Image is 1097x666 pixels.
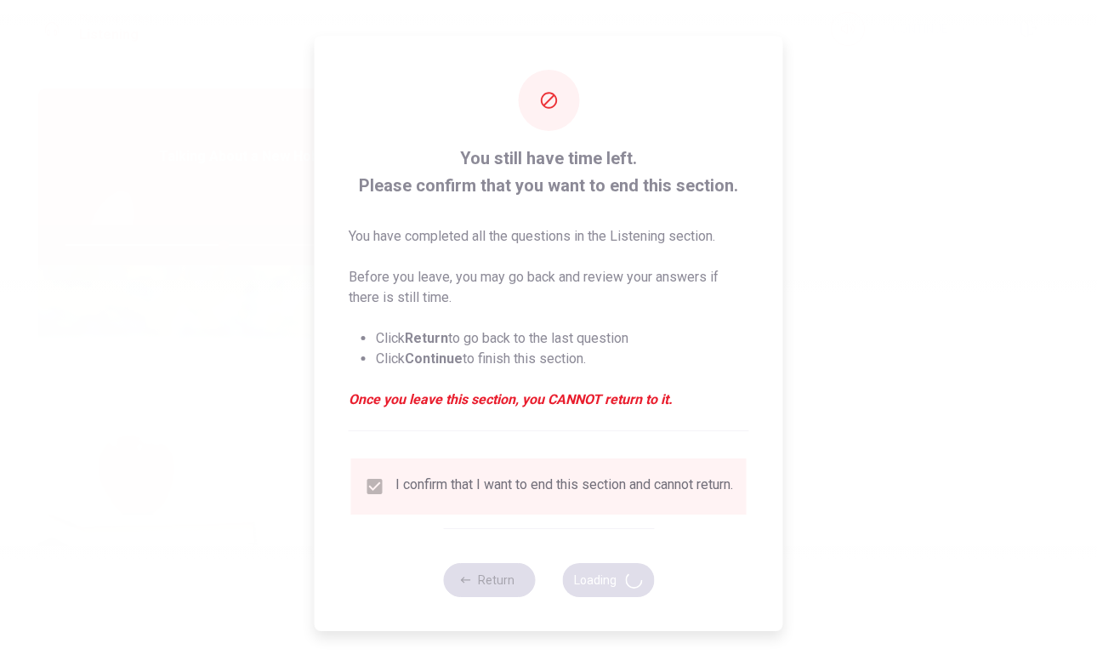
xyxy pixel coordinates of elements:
li: Click to finish this section. [376,349,749,369]
em: Once you leave this section, you CANNOT return to it. [349,390,749,410]
div: I confirm that I want to end this section and cannot return. [395,476,733,497]
p: Before you leave, you may go back and review your answers if there is still time. [349,267,749,308]
button: Return [443,563,535,597]
p: You have completed all the questions in the Listening section. [349,226,749,247]
span: You still have time left. Please confirm that you want to end this section. [349,145,749,199]
button: Loading [562,563,654,597]
li: Click to go back to the last question [376,328,749,349]
strong: Continue [405,350,463,367]
strong: Return [405,330,448,346]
